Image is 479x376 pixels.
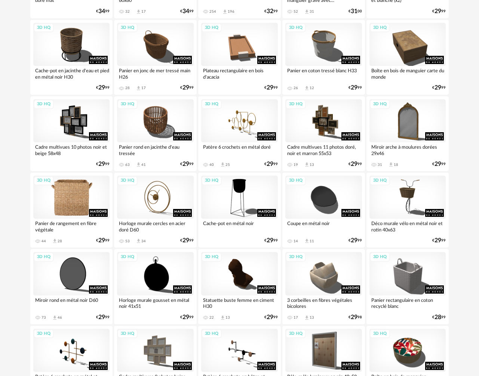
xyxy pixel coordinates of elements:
span: Download icon [136,238,141,244]
span: Download icon [136,9,141,15]
div: 19 [294,163,298,167]
div: 31 [310,9,314,14]
div: € 99 [432,85,446,90]
div: Patère 6 crochets en métal doré [201,142,278,157]
span: Download icon [136,85,141,91]
div: Horloge murale cercles en acier doré D60 [117,219,194,234]
a: 3D HQ Horloge murale gousset en métal noir 41x51 €2999 [114,249,197,324]
div: 13 [310,315,314,320]
div: € 99 [96,85,110,90]
span: 29 [267,162,273,167]
div: Panier rectangulaire en coton recyclé blanc [369,295,446,310]
div: Déco murale vélo en métal noir et rotin 40x63 [369,219,446,234]
span: 29 [435,162,441,167]
div: 17 [294,315,298,320]
div: € 99 [432,9,446,14]
div: € 98 [348,315,362,320]
div: Cache-pot en jacinthe d'eau et pied en métal noir H30 [33,66,110,81]
div: 3D HQ [370,329,390,339]
div: 17 [141,9,146,14]
div: Cache-pot en métal noir [201,219,278,234]
div: 3D HQ [117,252,138,262]
span: 29 [351,315,357,320]
div: 31 [378,163,382,167]
div: € 99 [180,85,194,90]
div: 3D HQ [117,329,138,339]
a: 3D HQ Cache-pot en métal noir €2999 [198,173,281,248]
div: 17 [141,86,146,90]
div: 3D HQ [286,252,306,262]
div: € 99 [432,238,446,243]
span: 29 [267,238,273,243]
a: 3D HQ Statuette buste femme en ciment H30 22 Download icon 13 €2999 [198,249,281,324]
div: Miroir arche à moulures dorées 29x46 [369,142,446,157]
div: € 99 [432,315,446,320]
a: 3D HQ Panier de rangement en fibre végétale 44 Download icon 28 €2999 [30,173,113,248]
div: € 99 [432,162,446,167]
a: 3D HQ 3 corbeilles en fibres végétales bicolores 17 Download icon 13 €2998 [282,249,365,324]
div: 3D HQ [34,176,54,185]
div: 14 [294,239,298,243]
span: 32 [267,9,273,14]
span: 34 [98,9,105,14]
div: Panier en coton tressé blanc H33 [285,66,362,81]
span: 29 [351,85,357,90]
div: 28 [125,86,130,90]
div: 40 [209,163,214,167]
div: 25 [225,163,230,167]
div: 3 corbeilles en fibres végétales bicolores [285,295,362,310]
a: 3D HQ Plateau rectangulaire en bois d'acacia €2999 [198,20,281,95]
a: 3D HQ Miroir arche à moulures dorées 29x46 31 Download icon 18 €2999 [366,96,449,171]
div: Panier de rangement en fibre végétale [33,219,110,234]
div: 13 [310,163,314,167]
div: 13 [225,315,230,320]
span: Download icon [304,9,310,15]
div: 254 [209,9,216,14]
div: 52 [294,9,298,14]
div: 196 [228,9,234,14]
div: Coupe en métal noir [285,219,362,234]
span: 29 [182,85,189,90]
div: 3D HQ [370,176,390,185]
span: 29 [98,315,105,320]
div: 3D HQ [34,100,54,109]
div: € 99 [264,9,278,14]
div: 3D HQ [286,23,306,33]
div: 3D HQ [202,100,222,109]
div: 46 [58,315,62,320]
div: € 99 [348,162,362,167]
span: 29 [435,238,441,243]
div: € 99 [180,9,194,14]
div: 63 [125,163,130,167]
div: Cadre multivues 10 photos noir et beige 58x48 [33,142,110,157]
span: Download icon [304,315,310,321]
div: 3D HQ [370,23,390,33]
div: 3D HQ [34,252,54,262]
div: 3D HQ [370,100,390,109]
span: 31 [351,9,357,14]
div: 3D HQ [370,252,390,262]
div: Panier en jonc de mer tressé main H26 [117,66,194,81]
div: € 99 [264,238,278,243]
span: 29 [98,162,105,167]
div: 12 [310,86,314,90]
div: € 99 [264,85,278,90]
div: € 99 [96,315,110,320]
div: Miroir rond en métal noir D60 [33,295,110,310]
div: Cadre multivues 11 photos doré, noir et marron 55x53 [285,142,362,157]
span: 28 [435,315,441,320]
div: 3D HQ [286,176,306,185]
span: 29 [267,85,273,90]
div: 22 [209,315,214,320]
div: 32 [125,9,130,14]
div: € 99 [348,85,362,90]
div: 3D HQ [202,329,222,339]
div: 3D HQ [202,176,222,185]
div: 11 [310,239,314,243]
span: 29 [267,315,273,320]
span: 29 [98,85,105,90]
a: 3D HQ Cadre multivues 11 photos doré, noir et marron 55x53 19 Download icon 13 €2999 [282,96,365,171]
span: Download icon [220,315,225,321]
div: 44 [42,239,46,243]
span: 29 [182,315,189,320]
